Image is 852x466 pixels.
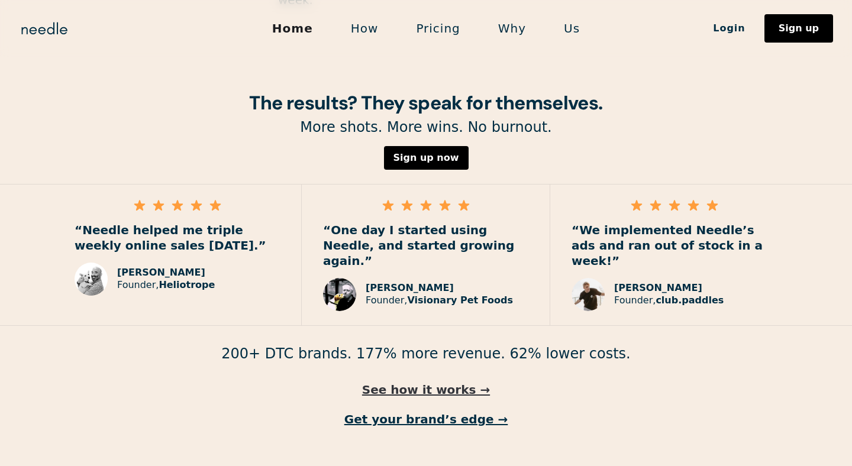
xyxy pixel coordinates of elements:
[159,279,215,290] strong: Heliotrope
[75,222,280,253] p: “Needle helped me triple weekly online sales [DATE].”
[479,16,545,41] a: Why
[393,153,459,163] div: Sign up now
[407,295,513,306] strong: Visionary Pet Foods
[384,146,469,170] a: Sign up now
[366,282,454,293] strong: [PERSON_NAME]
[545,16,599,41] a: Us
[332,16,398,41] a: How
[323,222,528,268] p: “One day I started using Needle, and started growing again.”
[572,222,777,268] p: “We implemented Needle’s ads and ran out of stock in a week!”
[764,14,833,43] a: Sign up
[117,279,215,292] p: Founder,
[614,282,702,293] strong: [PERSON_NAME]
[779,24,819,33] div: Sign up
[253,16,332,41] a: Home
[614,295,724,307] p: Founder,
[117,267,205,278] strong: [PERSON_NAME]
[656,295,724,306] strong: club.paddles
[397,16,479,41] a: Pricing
[694,18,764,38] a: Login
[366,295,513,307] p: Founder,
[249,90,602,115] strong: The results? They speak for themselves.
